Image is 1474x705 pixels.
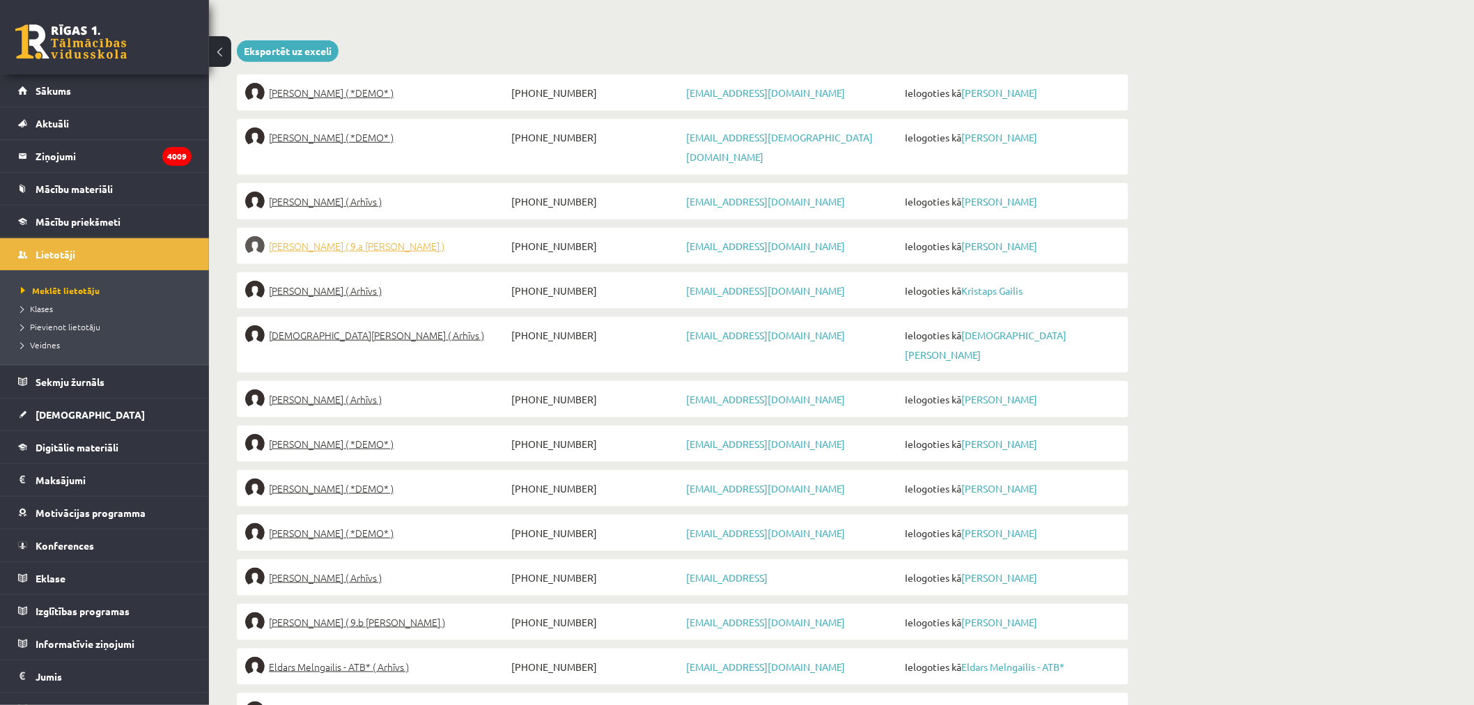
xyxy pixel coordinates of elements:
span: Sākums [36,84,71,97]
span: Eklase [36,572,65,584]
span: Lietotāji [36,248,75,261]
a: [PERSON_NAME] [961,131,1037,144]
span: [PERSON_NAME] ( *DEMO* ) [269,434,394,454]
span: Konferences [36,539,94,552]
a: [DEMOGRAPHIC_DATA][PERSON_NAME] [905,329,1066,361]
a: [PERSON_NAME] [961,527,1037,539]
span: [PERSON_NAME] ( *DEMO* ) [269,523,394,543]
img: Arnolds Gailis [245,192,265,211]
a: [EMAIL_ADDRESS][DOMAIN_NAME] [686,86,845,99]
legend: Maksājumi [36,464,192,496]
a: [PERSON_NAME] ( Arhīvs ) [245,192,508,211]
span: Ielogoties kā [901,568,1120,587]
span: Ielogoties kā [901,479,1120,498]
span: Ielogoties kā [901,657,1120,676]
a: [PERSON_NAME] ( Arhīvs ) [245,389,508,409]
a: Jumis [18,660,192,692]
span: [PHONE_NUMBER] [508,389,683,409]
img: augusts gailis [245,83,265,102]
span: Veidnes [21,339,60,350]
img: Kristens Daniels Gailis [245,325,265,345]
span: Mācību priekšmeti [36,215,121,228]
a: Informatīvie ziņojumi [18,628,192,660]
span: Ielogoties kā [901,127,1120,147]
img: Dāvis Melngailis [245,612,265,632]
span: [PHONE_NUMBER] [508,192,683,211]
a: [EMAIL_ADDRESS][DOMAIN_NAME] [686,329,845,341]
a: Sekmju žurnāls [18,366,192,398]
span: [PERSON_NAME] ( 9.b [PERSON_NAME] ) [269,612,445,632]
a: [EMAIL_ADDRESS][DOMAIN_NAME] [686,284,845,297]
span: [PHONE_NUMBER] [508,479,683,498]
span: Sekmju žurnāls [36,375,104,388]
span: [PERSON_NAME] ( Arhīvs ) [269,568,382,587]
a: [PERSON_NAME] ( 9.a [PERSON_NAME] ) [245,236,508,256]
span: [PHONE_NUMBER] [508,281,683,300]
a: Izglītības programas [18,595,192,627]
span: Mācību materiāli [36,183,113,195]
img: Māris Gailis [245,434,265,454]
a: [EMAIL_ADDRESS][DEMOGRAPHIC_DATA][DOMAIN_NAME] [686,131,873,163]
span: Izglītības programas [36,605,130,617]
span: [PERSON_NAME] ( Arhīvs ) [269,389,382,409]
a: Meklēt lietotāju [21,284,195,297]
a: [PERSON_NAME] ( Arhīvs ) [245,281,508,300]
a: Maksājumi [18,464,192,496]
a: [PERSON_NAME] ( *DEMO* ) [245,83,508,102]
span: Ielogoties kā [901,325,1120,364]
span: [PHONE_NUMBER] [508,236,683,256]
a: [PERSON_NAME] [961,195,1037,208]
a: Lietotāji [18,238,192,270]
span: Klases [21,303,53,314]
a: Mācību materiāli [18,173,192,205]
a: [PERSON_NAME] [961,86,1037,99]
span: [PHONE_NUMBER] [508,568,683,587]
span: [PERSON_NAME] ( *DEMO* ) [269,479,394,498]
span: Ielogoties kā [901,281,1120,300]
a: [EMAIL_ADDRESS][DOMAIN_NAME] [686,482,845,495]
span: Ielogoties kā [901,83,1120,102]
img: Kristers Gailis [245,389,265,409]
a: [PERSON_NAME] [961,393,1037,405]
a: Konferences [18,529,192,561]
span: Ielogoties kā [901,389,1120,409]
a: Mācību priekšmeti [18,206,192,238]
span: Meklēt lietotāju [21,285,100,296]
img: Dāvis Melngailis [245,568,265,587]
a: [PERSON_NAME] [961,437,1037,450]
a: [EMAIL_ADDRESS][DOMAIN_NAME] [686,240,845,252]
img: Ingvars Gailis [245,236,265,256]
a: Ziņojumi4009 [18,140,192,172]
a: Veidnes [21,339,195,351]
img: Aigars Gailis [245,127,265,147]
span: Ielogoties kā [901,612,1120,632]
a: Eldars Melngailis - ATB* ( Arhīvs ) [245,657,508,676]
span: Motivācijas programma [36,506,146,519]
span: [PERSON_NAME] ( *DEMO* ) [269,127,394,147]
a: Kristaps Gailis [961,284,1023,297]
span: [DEMOGRAPHIC_DATA] [36,408,145,421]
a: Pievienot lietotāju [21,320,195,333]
span: [PHONE_NUMBER] [508,657,683,676]
span: [DEMOGRAPHIC_DATA][PERSON_NAME] ( Arhīvs ) [269,325,484,345]
img: Dace Gailisa [245,479,265,498]
a: [PERSON_NAME] ( Arhīvs ) [245,568,508,587]
span: Informatīvie ziņojumi [36,637,134,650]
img: Eldars Melngailis - ATB* [245,657,265,676]
a: Eksportēt uz exceli [237,40,339,62]
a: Digitālie materiāli [18,431,192,463]
span: Digitālie materiāli [36,441,118,454]
a: Sākums [18,75,192,107]
i: 4009 [162,147,192,166]
span: Ielogoties kā [901,523,1120,543]
span: [PHONE_NUMBER] [508,127,683,147]
a: [EMAIL_ADDRESS][DOMAIN_NAME] [686,660,845,673]
a: Aktuāli [18,107,192,139]
a: [EMAIL_ADDRESS][DOMAIN_NAME] [686,393,845,405]
a: [EMAIL_ADDRESS][DOMAIN_NAME] [686,616,845,628]
a: Klases [21,302,195,315]
span: Ielogoties kā [901,236,1120,256]
span: Ielogoties kā [901,192,1120,211]
span: [PERSON_NAME] ( *DEMO* ) [269,83,394,102]
a: [EMAIL_ADDRESS] [686,571,768,584]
